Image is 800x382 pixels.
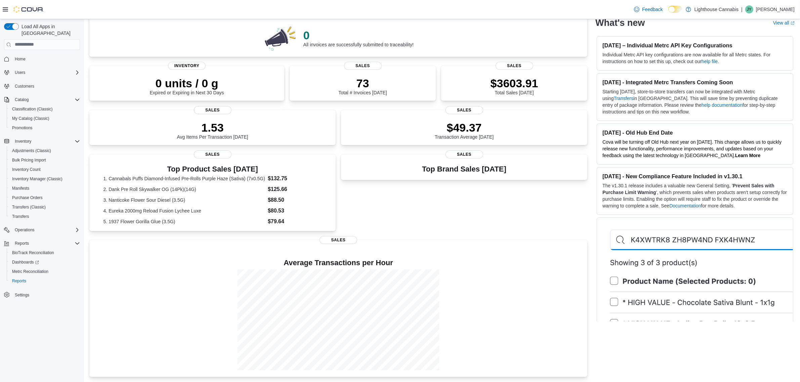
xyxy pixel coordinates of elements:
button: Customers [1,81,83,91]
a: BioTrack Reconciliation [9,249,57,257]
span: Customers [15,84,34,89]
a: Classification (Classic) [9,105,55,113]
span: Transfers (Classic) [9,203,80,211]
a: Learn More [735,153,760,158]
span: Home [12,55,80,63]
span: BioTrack Reconciliation [9,249,80,257]
h4: Average Transactions per Hour [95,259,582,267]
h3: [DATE] - Old Hub End Date [602,129,788,136]
span: Customers [12,82,80,90]
span: Transfers (Classic) [12,204,46,210]
span: Operations [12,226,80,234]
a: Metrc Reconciliation [9,268,51,276]
button: Promotions [7,123,83,133]
nav: Complex example [4,51,80,317]
div: Expired or Expiring in Next 30 Days [150,77,224,95]
span: Operations [15,227,35,233]
button: Home [1,54,83,64]
span: Transfers [9,212,80,221]
a: View allExternal link [773,20,795,26]
a: Manifests [9,184,32,192]
button: Purchase Orders [7,193,83,202]
a: Transfers [614,96,634,101]
dd: $132.75 [268,175,322,183]
h3: [DATE] - Integrated Metrc Transfers Coming Soon [602,79,788,86]
button: Operations [12,226,37,234]
span: Promotions [12,125,33,131]
button: Reports [1,239,83,248]
span: Adjustments (Classic) [9,147,80,155]
dt: 5. 1937 Flower Gorilla Glue (3.5G) [103,218,265,225]
button: Reports [12,239,32,247]
a: Documentation [669,203,701,208]
span: Sales [344,62,382,70]
button: Users [1,68,83,77]
a: Settings [12,291,32,299]
button: Transfers (Classic) [7,202,83,212]
dt: 2. Dank Pre Roll Skywalker OG (14Pk)(14G) [103,186,265,193]
p: 1.53 [177,121,248,134]
span: Reports [12,239,80,247]
p: | [741,5,743,13]
h3: [DATE] – Individual Metrc API Key Configurations [602,42,788,49]
button: Inventory [12,137,34,145]
h3: [DATE] - New Compliance Feature Included in v1.30.1 [602,173,788,180]
span: Manifests [9,184,80,192]
button: Manifests [7,184,83,193]
span: Promotions [9,124,80,132]
span: Metrc Reconciliation [12,269,48,274]
span: Inventory [168,62,206,70]
div: Avg Items Per Transaction [DATE] [177,121,248,140]
a: Promotions [9,124,35,132]
dd: $80.53 [268,207,322,215]
span: Sales [320,236,357,244]
dd: $88.50 [268,196,322,204]
p: Starting [DATE], store-to-store transfers can now be integrated with Metrc using in [GEOGRAPHIC_D... [602,88,788,115]
span: Reports [12,278,26,284]
p: The v1.30.1 release includes a valuable new General Setting, ' ', which prevents sales when produ... [602,182,788,209]
a: help documentation [702,102,743,108]
dt: 3. Nanticoke Flower Sour Diesel (3.5G) [103,197,265,203]
a: Adjustments (Classic) [9,147,54,155]
h2: What's new [595,17,645,28]
span: Inventory [12,137,80,145]
span: Sales [496,62,533,70]
span: Metrc Reconciliation [9,268,80,276]
button: Adjustments (Classic) [7,146,83,155]
div: Transaction Average [DATE] [435,121,494,140]
button: Classification (Classic) [7,104,83,114]
button: Catalog [12,96,31,104]
span: Inventory Count [9,165,80,174]
img: 0 [263,25,298,51]
span: Dashboards [12,259,39,265]
img: Cova [13,6,44,13]
a: Reports [9,277,29,285]
dd: $79.64 [268,218,322,226]
p: 0 units / 0 g [150,77,224,90]
span: Inventory [15,139,31,144]
span: Sales [194,150,231,158]
span: Feedback [642,6,663,13]
p: $49.37 [435,121,494,134]
span: My Catalog (Classic) [9,114,80,123]
a: Bulk Pricing Import [9,156,49,164]
a: Dashboards [9,258,42,266]
div: All invoices are successfully submitted to traceability! [303,29,414,47]
button: Metrc Reconciliation [7,267,83,276]
svg: External link [791,21,795,25]
span: Settings [15,292,29,298]
span: Reports [15,241,29,246]
button: Reports [7,276,83,286]
button: Catalog [1,95,83,104]
a: Transfers [9,212,32,221]
span: Catalog [12,96,80,104]
input: Dark Mode [668,6,682,13]
p: 0 [303,29,414,42]
span: Classification (Classic) [12,106,53,112]
button: Operations [1,225,83,235]
button: Inventory Count [7,165,83,174]
p: Individual Metrc API key configurations are now available for all Metrc states. For instructions ... [602,51,788,65]
span: Users [12,68,80,77]
span: Cova will be turning off Old Hub next year on [DATE]. This change allows us to quickly release ne... [602,139,782,158]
